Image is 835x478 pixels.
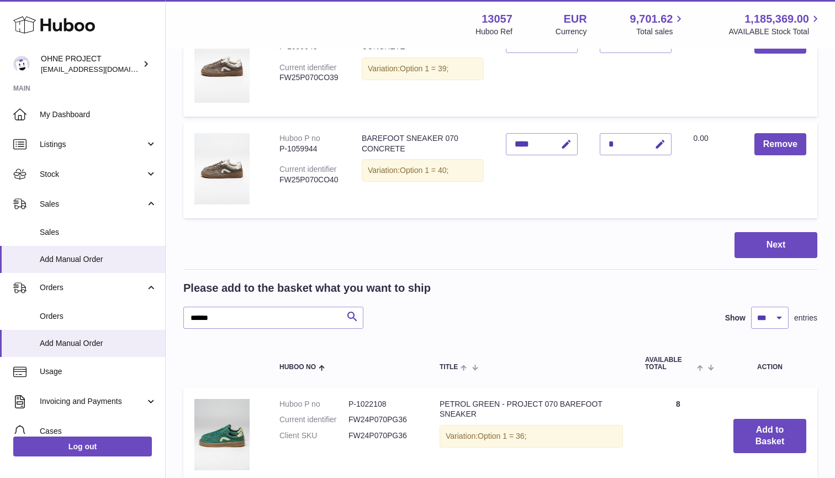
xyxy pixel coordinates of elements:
[630,12,673,27] span: 9,701.62
[754,133,806,156] button: Remove
[794,313,817,323] span: entries
[279,430,348,441] dt: Client SKU
[13,56,30,72] img: support@ohneproject.com
[725,313,746,323] label: Show
[734,232,817,258] button: Next
[183,281,431,296] h2: Please add to the basket what you want to ship
[440,364,458,371] span: Title
[351,122,495,219] td: BAREFOOT SNEAKER 070 CONCRETE
[279,72,340,83] div: FW25P070CO39
[362,159,484,182] div: Variation:
[400,64,448,73] span: Option 1 = 39;
[279,175,340,185] div: FW25P070CO40
[279,165,337,174] div: Current identifier
[728,27,822,37] span: AVAILABLE Stock Total
[279,144,340,154] div: P-1059944
[41,54,140,75] div: OHNE PROJECT
[722,345,817,382] th: Action
[194,31,250,103] img: BAREFOOT SNEAKER 070 CONCRETE
[478,432,526,440] span: Option 1 = 36;
[40,109,157,120] span: My Dashboard
[645,356,694,371] span: AVAILABLE Total
[279,364,316,371] span: Huboo no
[733,419,806,453] button: Add to Basket
[362,57,484,80] div: Variation:
[728,12,822,37] a: 1,185,369.00 AVAILABLE Stock Total
[40,139,145,150] span: Listings
[348,430,417,441] dd: FW24P070PG36
[40,254,157,265] span: Add Manual Order
[279,63,337,72] div: Current identifier
[279,414,348,425] dt: Current identifier
[348,399,417,409] dd: P-1022108
[41,65,162,73] span: [EMAIL_ADDRESS][DOMAIN_NAME]
[40,169,145,180] span: Stock
[40,227,157,238] span: Sales
[40,426,157,437] span: Cases
[630,12,686,37] a: 9,701.62 Total sales
[40,366,157,377] span: Usage
[13,437,152,456] a: Log out
[475,27,512,37] div: Huboo Ref
[40,338,157,349] span: Add Manual Order
[744,12,809,27] span: 1,185,369.00
[348,414,417,425] dd: FW24P070PG36
[40,199,145,209] span: Sales
[40,396,145,407] span: Invoicing and Payments
[694,134,709,143] span: 0.00
[40,311,157,322] span: Orders
[400,166,448,175] span: Option 1 = 40;
[279,134,320,143] div: Huboo P no
[440,425,623,448] div: Variation:
[482,12,512,27] strong: 13057
[563,12,586,27] strong: EUR
[194,399,250,471] img: PETROL GREEN - PROJECT 070 BAREFOOT SNEAKER
[279,399,348,409] dt: Huboo P no
[351,20,495,117] td: BAREFOOT SNEAKER 070 CONCRETE
[40,282,145,293] span: Orders
[556,27,587,37] div: Currency
[636,27,685,37] span: Total sales
[194,133,250,205] img: BAREFOOT SNEAKER 070 CONCRETE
